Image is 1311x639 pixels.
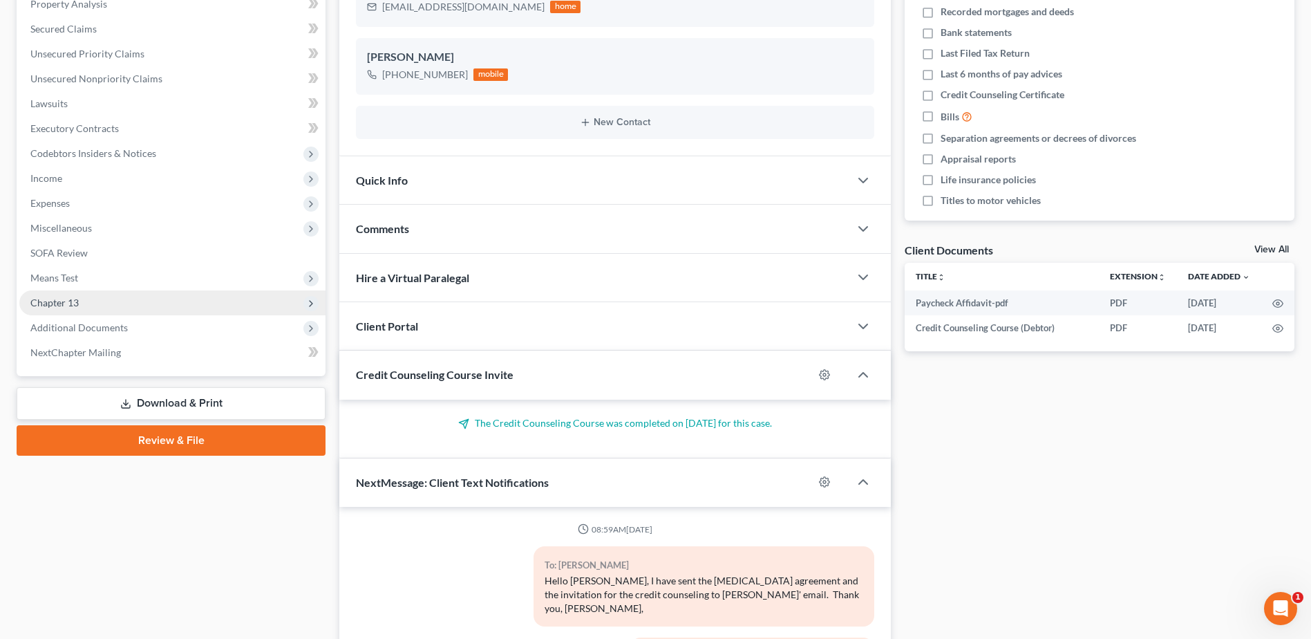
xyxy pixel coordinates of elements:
a: Executory Contracts [19,116,326,141]
span: Life insurance policies [941,173,1036,187]
div: Hello [PERSON_NAME], I have sent the [MEDICAL_DATA] agreement and the invitation for the credit c... [545,574,863,615]
td: Credit Counseling Course (Debtor) [905,315,1099,340]
a: Review & File [17,425,326,456]
a: Date Added expand_more [1188,271,1250,281]
span: Lawsuits [30,98,68,109]
button: New Contact [367,117,863,128]
p: The Credit Counseling Course was completed on [DATE] for this case. [356,416,874,430]
span: Recorded mortgages and deeds [941,5,1074,19]
a: View All [1254,245,1289,254]
td: PDF [1099,290,1177,315]
span: Secured Claims [30,23,97,35]
span: Unsecured Nonpriority Claims [30,73,162,84]
a: Extensionunfold_more [1110,271,1166,281]
a: SOFA Review [19,241,326,266]
span: Last Filed Tax Return [941,46,1030,60]
td: [DATE] [1177,315,1261,340]
a: Download & Print [17,387,326,420]
span: NextMessage: Client Text Notifications [356,476,549,489]
span: Executory Contracts [30,122,119,134]
span: Bills [941,110,959,124]
span: Client Portal [356,319,418,333]
span: Codebtors Insiders & Notices [30,147,156,159]
i: unfold_more [1158,273,1166,281]
span: Quick Info [356,174,408,187]
a: Secured Claims [19,17,326,41]
iframe: Intercom live chat [1264,592,1297,625]
span: Last 6 months of pay advices [941,67,1062,81]
span: Bank statements [941,26,1012,39]
a: Unsecured Priority Claims [19,41,326,66]
span: Comments [356,222,409,235]
div: mobile [473,68,508,81]
div: Client Documents [905,243,993,257]
span: Hire a Virtual Paralegal [356,271,469,284]
span: SOFA Review [30,247,88,259]
span: Miscellaneous [30,222,92,234]
div: [PHONE_NUMBER] [382,68,468,82]
div: To: [PERSON_NAME] [545,557,863,573]
div: 08:59AM[DATE] [356,524,874,535]
span: 1 [1292,592,1303,603]
span: Appraisal reports [941,152,1016,166]
div: home [550,1,581,13]
span: NextChapter Mailing [30,346,121,358]
span: Means Test [30,272,78,284]
span: Chapter 13 [30,297,79,308]
td: [DATE] [1177,290,1261,315]
i: expand_more [1242,273,1250,281]
a: Lawsuits [19,91,326,116]
span: Expenses [30,197,70,209]
span: Income [30,172,62,184]
span: Credit Counseling Certificate [941,88,1064,102]
a: Titleunfold_more [916,271,945,281]
span: Credit Counseling Course Invite [356,368,513,381]
div: [PERSON_NAME] [367,49,863,66]
td: Paycheck Affidavit-pdf [905,290,1099,315]
span: Titles to motor vehicles [941,194,1041,207]
span: Separation agreements or decrees of divorces [941,131,1136,145]
a: NextChapter Mailing [19,340,326,365]
i: unfold_more [937,273,945,281]
a: Unsecured Nonpriority Claims [19,66,326,91]
td: PDF [1099,315,1177,340]
span: Additional Documents [30,322,128,333]
span: Unsecured Priority Claims [30,48,144,59]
